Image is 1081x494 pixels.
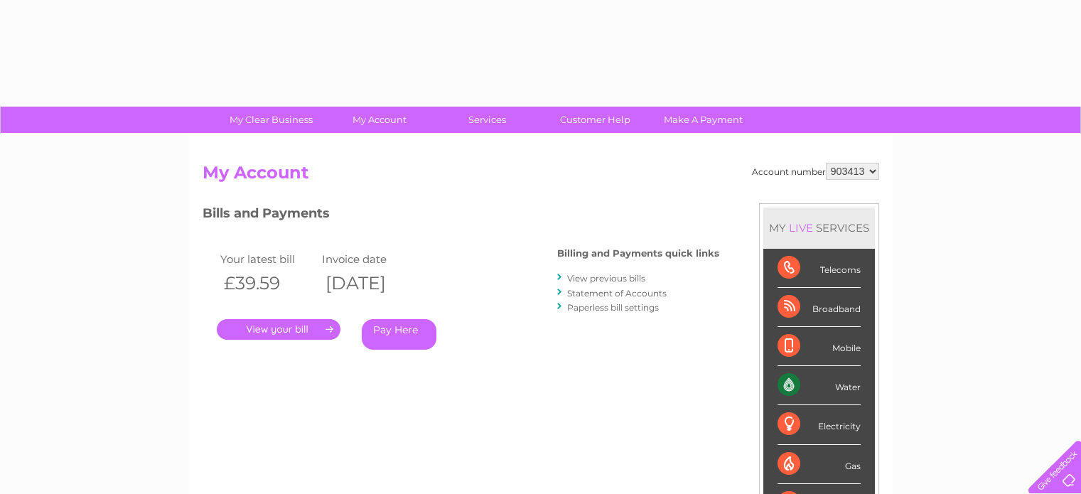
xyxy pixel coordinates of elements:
[557,248,719,259] h4: Billing and Payments quick links
[567,273,645,284] a: View previous bills
[752,163,879,180] div: Account number
[567,302,659,313] a: Paperless bill settings
[567,288,667,299] a: Statement of Accounts
[318,249,421,269] td: Invoice date
[217,319,340,340] a: .
[645,107,762,133] a: Make A Payment
[778,445,861,484] div: Gas
[778,327,861,366] div: Mobile
[778,249,861,288] div: Telecoms
[778,288,861,327] div: Broadband
[537,107,654,133] a: Customer Help
[203,163,879,190] h2: My Account
[778,366,861,405] div: Water
[786,221,816,235] div: LIVE
[203,203,719,228] h3: Bills and Payments
[217,249,319,269] td: Your latest bill
[362,319,436,350] a: Pay Here
[213,107,330,133] a: My Clear Business
[217,269,319,298] th: £39.59
[778,405,861,444] div: Electricity
[429,107,546,133] a: Services
[321,107,438,133] a: My Account
[763,208,875,248] div: MY SERVICES
[318,269,421,298] th: [DATE]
